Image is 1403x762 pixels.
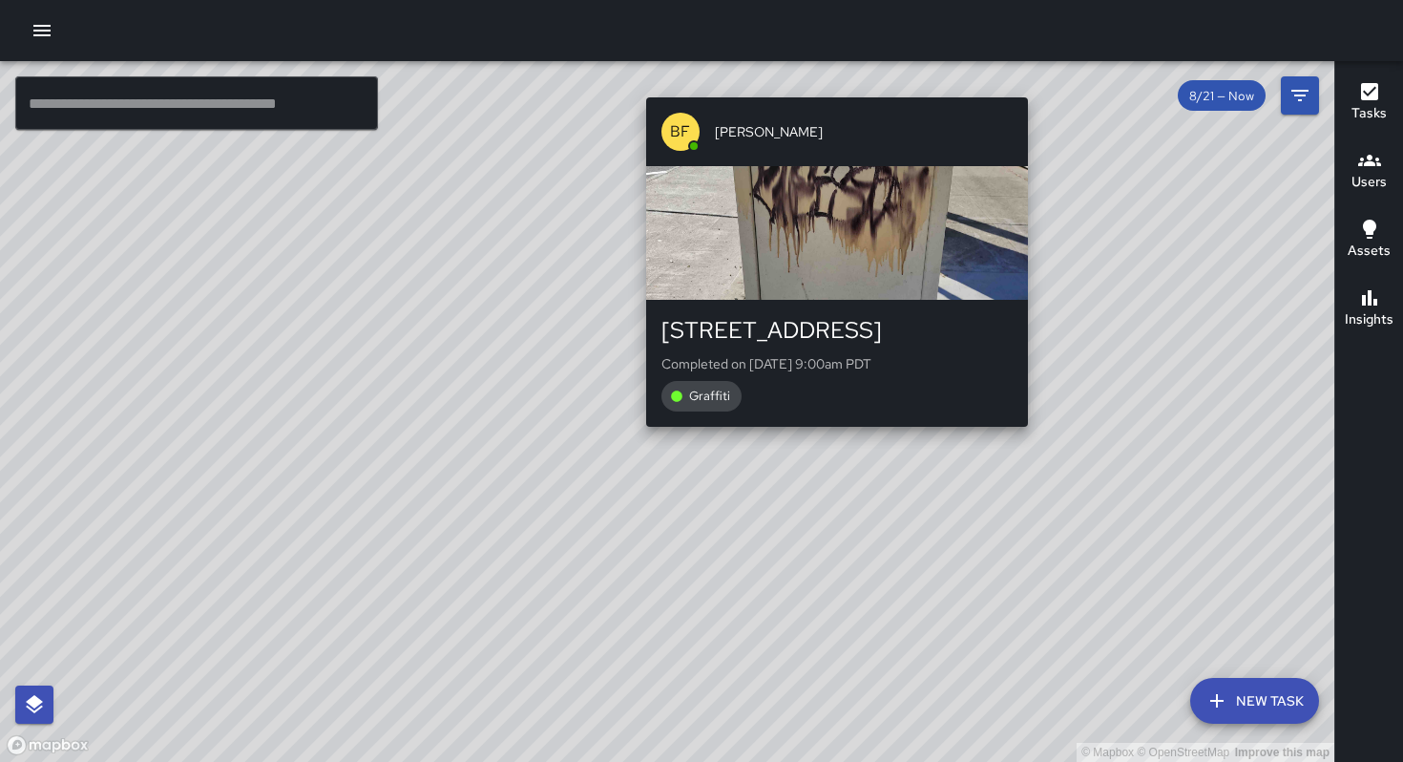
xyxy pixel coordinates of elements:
span: 8/21 — Now [1178,88,1266,104]
h6: Users [1351,172,1387,193]
span: Graffiti [678,388,742,404]
h6: Assets [1348,241,1391,262]
button: Assets [1335,206,1403,275]
button: New Task [1190,678,1319,724]
button: Insights [1335,275,1403,344]
button: Users [1335,138,1403,206]
button: BF[PERSON_NAME][STREET_ADDRESS]Completed on [DATE] 9:00am PDTGraffiti [646,97,1028,426]
button: Tasks [1335,69,1403,138]
div: [STREET_ADDRESS] [661,315,1013,346]
p: BF [670,120,690,143]
span: [PERSON_NAME] [715,122,1013,141]
h6: Insights [1345,309,1393,330]
button: Filters [1281,76,1319,115]
p: Completed on [DATE] 9:00am PDT [661,354,1013,373]
h6: Tasks [1351,103,1387,124]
